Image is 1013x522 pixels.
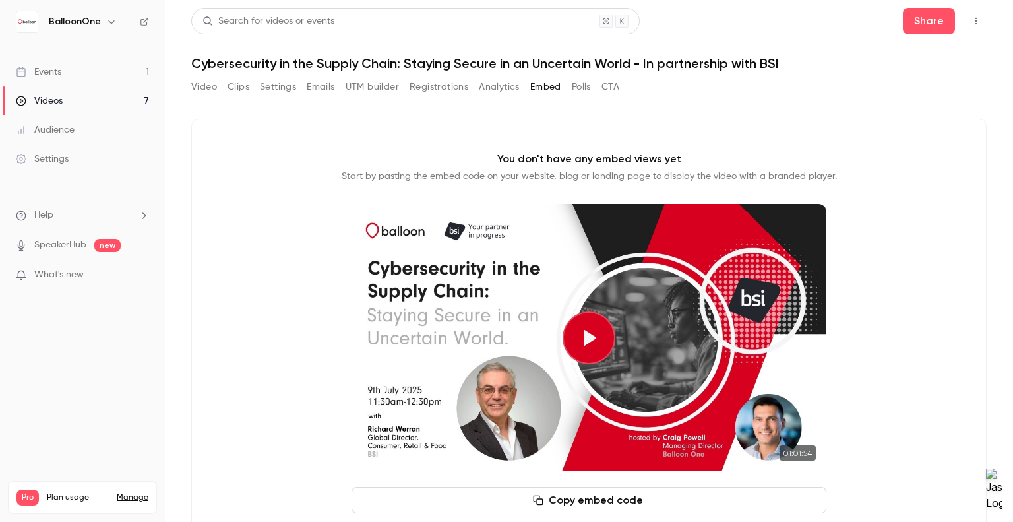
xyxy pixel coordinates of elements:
span: Help [34,209,53,222]
button: Registrations [410,77,468,98]
a: SpeakerHub [34,238,86,252]
button: Analytics [479,77,520,98]
div: Settings [16,152,69,166]
button: Emails [307,77,334,98]
button: Polls [572,77,591,98]
span: new [94,239,121,252]
h6: BalloonOne [49,15,101,28]
button: Settings [260,77,296,98]
div: Search for videos or events [202,15,334,28]
button: UTM builder [346,77,399,98]
span: What's new [34,268,84,282]
div: Videos [16,94,63,108]
div: Events [16,65,61,79]
li: help-dropdown-opener [16,209,149,222]
span: Plan usage [47,492,109,503]
p: Start by pasting the embed code on your website, blog or landing page to display the video with a... [342,170,837,183]
h1: Cybersecurity in the Supply Chain: Staying Secure in an Uncertain World - In partnership with BSI [191,55,987,71]
button: Copy embed code [352,487,826,513]
button: Play video [563,311,615,364]
span: Pro [16,490,39,506]
div: Audience [16,123,75,137]
button: Video [191,77,217,98]
button: CTA [601,77,619,98]
img: BalloonOne [16,11,38,32]
p: You don't have any embed views yet [497,151,681,167]
button: Top Bar Actions [966,11,987,32]
iframe: Noticeable Trigger [133,269,149,281]
section: Cover [352,204,826,471]
button: Embed [530,77,561,98]
button: Share [903,8,955,34]
button: Clips [228,77,249,98]
time: 01:01:54 [780,445,816,461]
a: Manage [117,492,148,503]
